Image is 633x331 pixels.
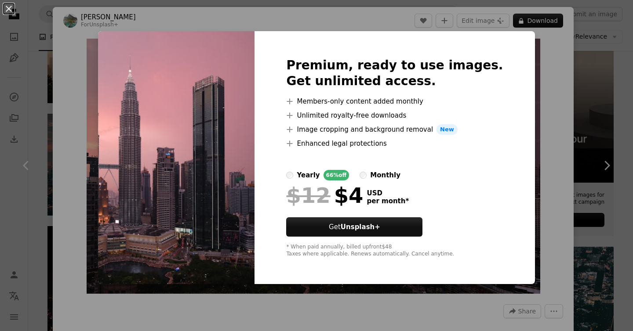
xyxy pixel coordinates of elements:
[367,189,409,197] span: USD
[286,172,293,179] input: yearly66%off
[297,170,320,180] div: yearly
[286,58,503,89] h2: Premium, ready to use images. Get unlimited access.
[367,197,409,205] span: per month *
[286,184,363,207] div: $4
[98,31,255,284] img: premium_photo-1700955569542-735a654503bf
[286,138,503,149] li: Enhanced legal protections
[286,96,503,107] li: Members-only content added monthly
[437,124,458,135] span: New
[370,170,400,180] div: monthly
[360,172,367,179] input: monthly
[286,110,503,121] li: Unlimited royalty-free downloads
[341,223,380,231] strong: Unsplash+
[286,217,422,237] button: GetUnsplash+
[286,124,503,135] li: Image cropping and background removal
[324,170,349,180] div: 66% off
[286,184,330,207] span: $12
[286,244,503,258] div: * When paid annually, billed upfront $48 Taxes where applicable. Renews automatically. Cancel any...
